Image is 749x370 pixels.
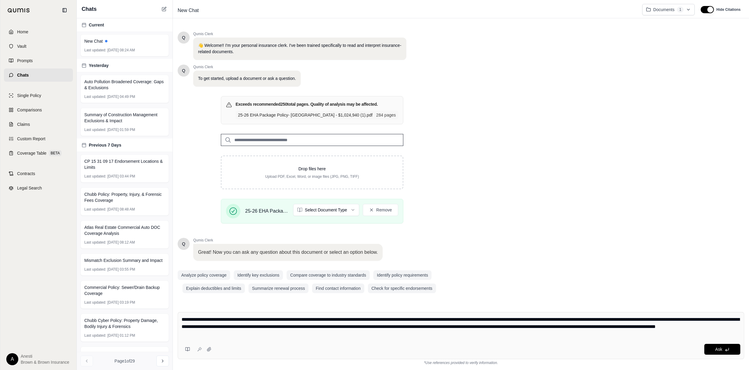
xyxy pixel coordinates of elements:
h3: Exceeds recommended 250 total pages. Quality of analysis may be affected. [236,101,378,107]
span: Qumis Clerk [193,32,406,36]
span: Chats [82,5,97,13]
span: Last updated: [84,174,106,179]
div: *Use references provided to verify information. [178,359,744,365]
a: Home [4,25,73,38]
span: BETA [49,150,62,156]
a: Coverage TableBETA [4,147,73,160]
p: Upload PDF, Excel, Word, or image files (JPG, PNG, TIFF) [231,174,393,179]
span: Coverage Table [17,150,47,156]
span: Coverage Limitations, Designated Premises, Incidental Exposure [84,350,165,362]
span: Page 1 of 29 [115,358,135,364]
a: Vault [4,40,73,53]
span: Last updated: [84,240,106,245]
span: Contracts [17,171,35,177]
span: Home [17,29,28,35]
span: Vault [17,43,26,49]
span: Summary of Construction Management Exclusions & Impact [84,112,165,124]
span: Ask [715,347,722,352]
button: Documents1 [642,4,695,15]
button: Explain deductibles and limits [182,284,245,293]
a: Claims [4,118,73,131]
button: Identify key exclusions [234,270,283,280]
p: 👋 Welcome!! I'm your personal insurance clerk. I've been trained specifically to read and interpr... [198,42,402,55]
span: Comparisons [17,107,42,113]
span: [DATE] 03:44 PM [107,174,135,179]
span: 284 pages [376,112,396,118]
span: CP 15 31 09 17 Endorsement Locations & Limits [84,158,165,170]
span: Hello [182,241,185,247]
div: Edit Title [175,6,637,15]
span: Qumis Clerk [193,65,301,69]
span: Last updated: [84,300,106,305]
span: Legal Search [17,185,42,191]
span: [DATE] 04:49 PM [107,94,135,99]
p: Great! Now you can ask any question about this document or select an option below. [198,249,378,256]
span: Current [89,22,104,28]
span: 1 [677,7,684,13]
span: 25-26 EHA Package Policy- Hartford - $1,024,940 (1).pdf [238,112,373,118]
span: Last updated: [84,333,106,338]
span: 25-26 EHA Package Policy- [GEOGRAPHIC_DATA] - $1,024,940 (1).pdf [245,208,288,215]
button: Analyze policy coverage [178,270,230,280]
span: Previous 7 Days [89,142,121,148]
span: Last updated: [84,94,106,99]
a: Comparisons [4,103,73,117]
span: New Chat [84,38,103,44]
span: Last updated: [84,127,106,132]
a: Legal Search [4,181,73,195]
p: Drop files here [231,166,393,172]
span: Hello [182,35,185,41]
span: Single Policy [17,92,41,99]
span: Last updated: [84,48,106,53]
span: [DATE] 01:59 PM [107,127,135,132]
span: Claims [17,121,30,127]
a: Prompts [4,54,73,67]
span: Chats [17,72,29,78]
span: [DATE] 01:12 PM [107,333,135,338]
span: [DATE] 03:19 PM [107,300,135,305]
span: Qumis Clerk [193,238,383,243]
button: Collapse sidebar [60,5,69,15]
div: A [6,353,18,365]
p: To get started, upload a document or ask a question. [198,75,296,82]
button: New Chat [161,5,168,13]
button: Compare coverage to industry standards [287,270,370,280]
a: Custom Report [4,132,73,145]
span: Anesti [21,353,69,359]
span: Brown & Brown Insurance [21,359,69,365]
button: Find contact information [312,284,364,293]
span: Mismatch Exclusion Summary and Impact [84,257,163,263]
span: Chubb Cyber Policy: Property Damage, Bodily Injury & Forensics [84,317,165,329]
span: Auto Pollution Broadened Coverage: Gaps & Exclusions [84,79,165,91]
span: Prompts [17,58,33,64]
span: Chubb Policy: Property, Injury, & Forensic Fees Coverage [84,191,165,203]
button: Ask [704,344,740,355]
span: Hide Citations [716,7,741,12]
span: [DATE] 08:48 AM [107,207,135,212]
span: [DATE] 03:55 PM [107,267,135,272]
button: Check for specific endorsements [368,284,436,293]
span: Last updated: [84,207,106,212]
span: Yesterday [89,62,109,68]
a: Single Policy [4,89,73,102]
span: Documents [653,7,675,13]
span: New Chat [175,6,201,15]
span: [DATE] 08:24 AM [107,48,135,53]
img: Qumis Logo [8,8,30,13]
span: Hello [182,68,185,74]
span: Atlas Real Estate Commercial Auto DOC Coverage Analysis [84,224,165,236]
button: Remove [363,204,398,216]
a: Chats [4,68,73,82]
button: Summarize renewal process [248,284,309,293]
span: Last updated: [84,267,106,272]
button: Identify policy requirements [373,270,432,280]
span: [DATE] 08:12 AM [107,240,135,245]
span: Custom Report [17,136,45,142]
span: Commercial Policy: Sewer/Drain Backup Coverage [84,284,165,296]
a: Contracts [4,167,73,180]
